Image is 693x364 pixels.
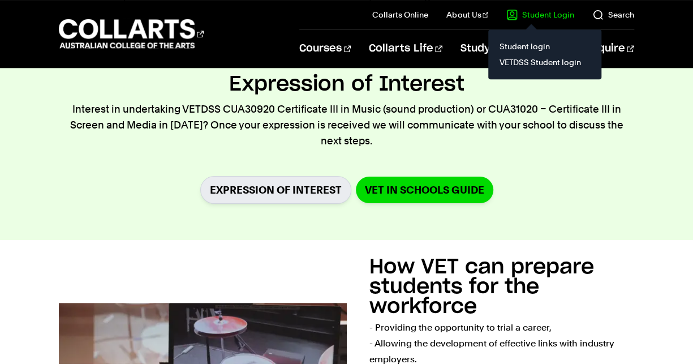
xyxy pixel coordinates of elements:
h2: Expression of Interest [229,72,464,97]
div: Go to homepage [59,18,204,50]
a: Courses [299,30,351,67]
a: Student login [497,38,592,54]
a: Collarts Online [372,9,428,20]
a: VET in Schools Guide [356,177,493,203]
a: Search [592,9,634,20]
p: Interest in undertaking VETDSS CUA30920 Certificate III in Music (sound production) or CUA31020 –... [59,101,634,149]
a: Expression of Interest [200,176,351,204]
h2: How VET can prepare students for the workforce [369,257,594,317]
a: About Us [446,9,488,20]
a: Collarts Life [369,30,442,67]
a: VETDSS Student login [497,54,592,70]
a: Student Login [506,9,574,20]
a: Enquire [585,30,634,67]
a: Study Information [460,30,567,67]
